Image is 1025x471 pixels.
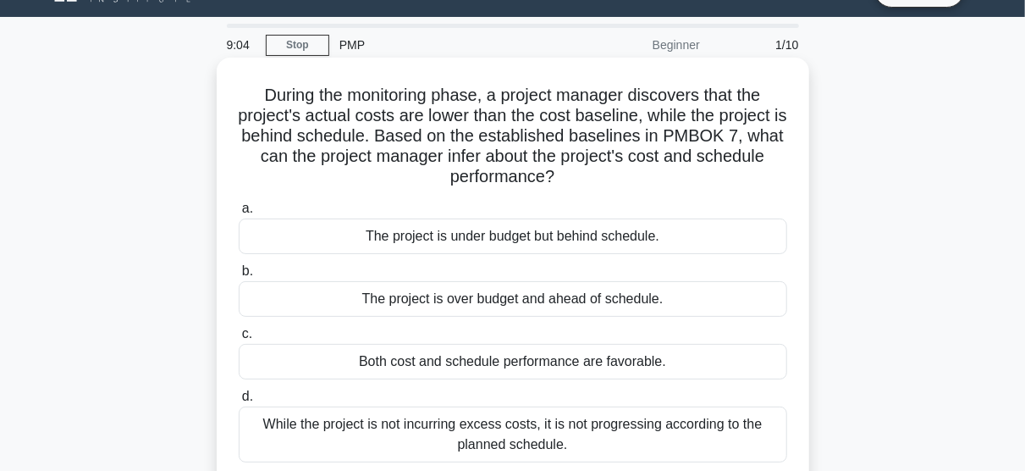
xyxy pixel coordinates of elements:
[242,389,253,403] span: d.
[237,85,789,188] h5: During the monitoring phase, a project manager discovers that the project's actual costs are lowe...
[710,28,809,62] div: 1/10
[217,28,266,62] div: 9:04
[239,407,787,463] div: While the project is not incurring excess costs, it is not progressing according to the planned s...
[239,281,787,317] div: The project is over budget and ahead of schedule.
[562,28,710,62] div: Beginner
[242,201,253,215] span: a.
[242,326,252,341] span: c.
[242,263,253,278] span: b.
[329,28,562,62] div: PMP
[239,344,787,380] div: Both cost and schedule performance are favorable.
[266,35,329,56] a: Stop
[239,219,787,254] div: The project is under budget but behind schedule.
